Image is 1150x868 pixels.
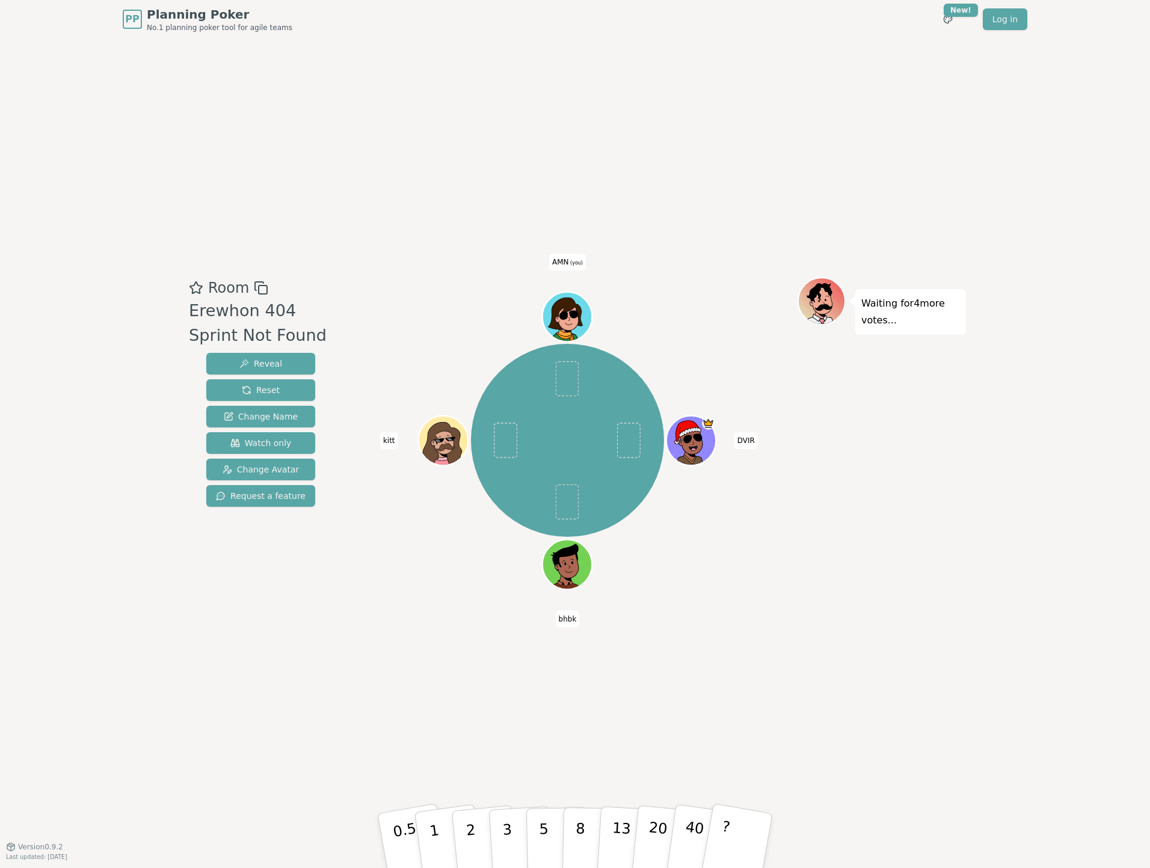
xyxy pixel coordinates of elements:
button: New! [937,8,959,30]
button: Change Name [206,406,315,427]
span: Last updated: [DATE] [6,854,67,860]
span: PP [125,12,139,26]
span: No.1 planning poker tool for agile teams [147,23,292,32]
button: Add as favourite [189,277,203,299]
a: Log in [983,8,1027,30]
button: Request a feature [206,485,315,507]
div: New! [944,4,978,17]
span: Reset [242,384,280,396]
span: Change Avatar [223,463,300,475]
button: Reveal [206,353,315,374]
span: DVIR is the host [703,417,715,430]
span: Click to change your name [734,432,758,449]
button: Click to change your avatar [544,293,591,340]
span: Request a feature [216,490,306,502]
span: Version 0.9.2 [18,842,63,852]
div: Erewhon 404 Sprint Not Found [189,299,337,348]
button: Reset [206,379,315,401]
span: Reveal [239,358,282,370]
span: Room [208,277,249,299]
span: (you) [569,260,583,266]
a: PPPlanning PokerNo.1 planning poker tool for agile teams [123,6,292,32]
span: Click to change your name [380,432,398,449]
span: Click to change your name [556,610,580,627]
button: Change Avatar [206,459,315,480]
p: Waiting for 4 more votes... [861,295,960,329]
button: Watch only [206,432,315,454]
span: Click to change your name [549,254,586,270]
span: Watch only [230,437,292,449]
span: Change Name [224,411,298,423]
button: Version0.9.2 [6,842,63,852]
span: Planning Poker [147,6,292,23]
